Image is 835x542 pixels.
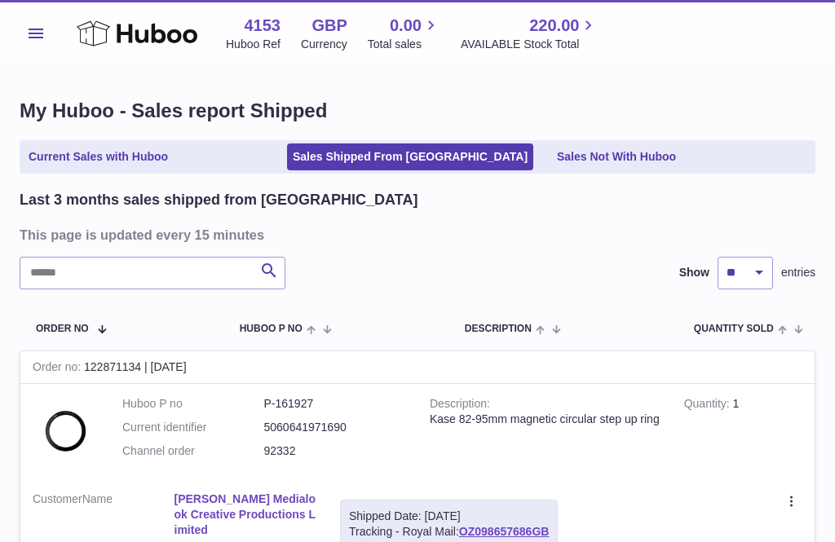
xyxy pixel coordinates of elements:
td: 1 [672,384,815,479]
h2: Last 3 months sales shipped from [GEOGRAPHIC_DATA] [20,190,417,209]
span: Total sales [368,37,440,52]
a: 0.00 Total sales [368,15,440,52]
strong: Quantity [684,397,733,414]
span: Customer [33,492,82,505]
span: 0.00 [390,15,422,37]
span: Huboo P no [240,324,303,334]
h1: My Huboo - Sales report Shipped [20,98,815,124]
a: 220.00 AVAILABLE Stock Total [461,15,599,52]
span: Quantity Sold [694,324,774,334]
div: Shipped Date: [DATE] [349,509,549,524]
strong: GBP [311,15,347,37]
span: Order No [36,324,89,334]
div: Huboo Ref [226,37,281,52]
span: Description [465,324,532,334]
div: Kase 82-95mm magnetic circular step up ring [430,412,660,427]
h3: This page is updated every 15 minutes [20,226,811,244]
dd: 92332 [264,443,406,459]
dt: Huboo P no [122,396,264,412]
div: Currency [301,37,347,52]
label: Show [679,265,709,280]
strong: Order no [33,360,84,377]
a: [PERSON_NAME] Medialook Creative Productions Limited [175,491,316,538]
div: 122871134 | [DATE] [20,351,815,384]
dd: P-161927 [264,396,406,412]
strong: Description [430,397,490,414]
a: Sales Shipped From [GEOGRAPHIC_DATA] [287,143,533,170]
span: entries [781,265,815,280]
dt: Current identifier [122,420,264,435]
dt: Name [33,491,175,542]
strong: 4153 [244,15,281,37]
img: 08.-82-95.jpg [33,396,98,461]
dd: 5060641971690 [264,420,406,435]
dt: Channel order [122,443,264,459]
span: AVAILABLE Stock Total [461,37,599,52]
span: 220.00 [529,15,579,37]
a: Current Sales with Huboo [23,143,174,170]
a: OZ098657686GB [459,525,550,538]
a: Sales Not With Huboo [551,143,682,170]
